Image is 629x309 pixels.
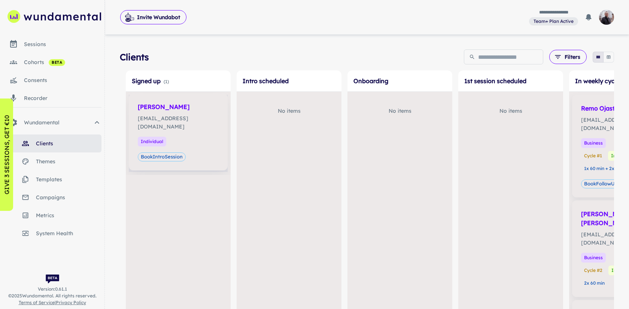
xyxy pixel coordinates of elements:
span: View and manage your current plan and billing details. [529,17,578,25]
span: campaigns [36,193,101,202]
span: © 2025 Wundamental. All rights reserved. [8,293,97,299]
a: clients [3,134,101,152]
a: themes [3,152,101,170]
a: cohorts beta [3,53,101,71]
div: 2x 60 min [581,278,608,288]
span: ( 1 ) [164,79,169,84]
div: Cycle # 1 [581,151,605,161]
h6: Intro scheduled [243,76,335,85]
p: [EMAIL_ADDRESS][DOMAIN_NAME] [138,114,219,131]
a: consents [3,71,101,89]
span: themes [36,157,101,166]
p: No items [499,107,522,115]
div: Business [581,253,606,263]
span: system health [36,229,101,237]
div: Business [581,138,606,148]
span: BookIntroSession [138,153,185,161]
p: No items [389,107,411,115]
a: View and manage your current plan and billing details. [529,16,578,26]
a: templates [3,170,101,188]
button: Filters [549,50,587,64]
span: Wundamental [24,118,92,127]
span: Version: 0.61.1 [38,286,67,293]
h6: 1st session scheduled [464,76,557,85]
div: sessions [24,40,101,48]
a: campaigns [3,188,101,206]
span: beta [49,60,65,66]
span: Invite Wundabot to record a meeting [120,10,186,25]
span: clients [36,139,101,148]
div: [PERSON_NAME][EMAIL_ADDRESS][DOMAIN_NAME]IndividualBookIntroSession [129,95,228,172]
span: Team+ Plan Active [531,18,577,25]
a: system health [3,224,101,242]
button: Invite Wundabot [120,10,186,24]
a: recorder [3,89,101,107]
div: Individual [138,137,166,146]
img: photoURL [599,10,614,25]
div: Cycle # 2 [581,266,605,275]
a: Privacy Policy [56,300,86,305]
h6: [PERSON_NAME] [138,102,219,111]
span: | [19,299,86,306]
div: cohorts [24,58,101,66]
div: consents [24,76,101,84]
h4: Clients [120,50,149,64]
h6: Onboarding [353,76,446,85]
p: GIVE 3 SESSIONS, GET €10 [2,115,11,194]
div: recorder [24,94,101,102]
a: Terms of Service [19,300,55,305]
span: metrics [36,211,101,219]
span: templates [36,175,101,184]
h6: Signed up [132,76,225,85]
p: No items [278,107,301,115]
div: Wundamental [3,113,101,131]
a: sessions [3,35,101,53]
a: metrics [3,206,101,224]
